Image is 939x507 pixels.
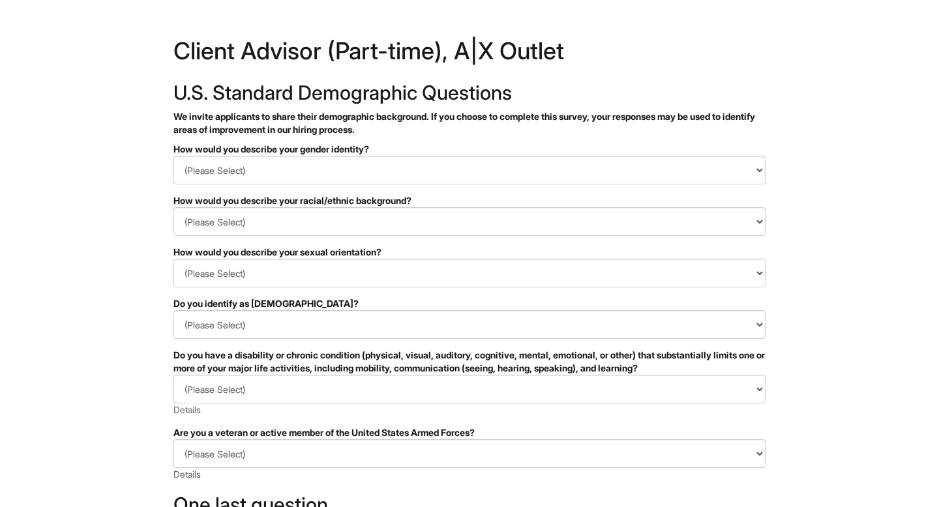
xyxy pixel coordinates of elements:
select: How would you describe your sexual orientation? [173,259,766,287]
div: Do you have a disability or chronic condition (physical, visual, auditory, cognitive, mental, emo... [173,349,766,375]
div: How would you describe your racial/ethnic background? [173,194,766,207]
a: Details [173,404,201,415]
div: How would you describe your gender identity? [173,143,766,156]
select: Do you identify as transgender? [173,310,766,339]
select: How would you describe your racial/ethnic background? [173,207,766,236]
div: Do you identify as [DEMOGRAPHIC_DATA]? [173,297,766,310]
div: How would you describe your sexual orientation? [173,246,766,259]
h2: U.S. Standard Demographic Questions [173,82,766,104]
h1: Client Advisor (Part-time), A|X Outlet [173,39,766,69]
select: Do you have a disability or chronic condition (physical, visual, auditory, cognitive, mental, emo... [173,375,766,403]
p: We invite applicants to share their demographic background. If you choose to complete this survey... [173,110,766,136]
select: Are you a veteran or active member of the United States Armed Forces? [173,439,766,468]
div: Are you a veteran or active member of the United States Armed Forces? [173,426,766,439]
a: Details [173,469,201,480]
select: How would you describe your gender identity? [173,156,766,184]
